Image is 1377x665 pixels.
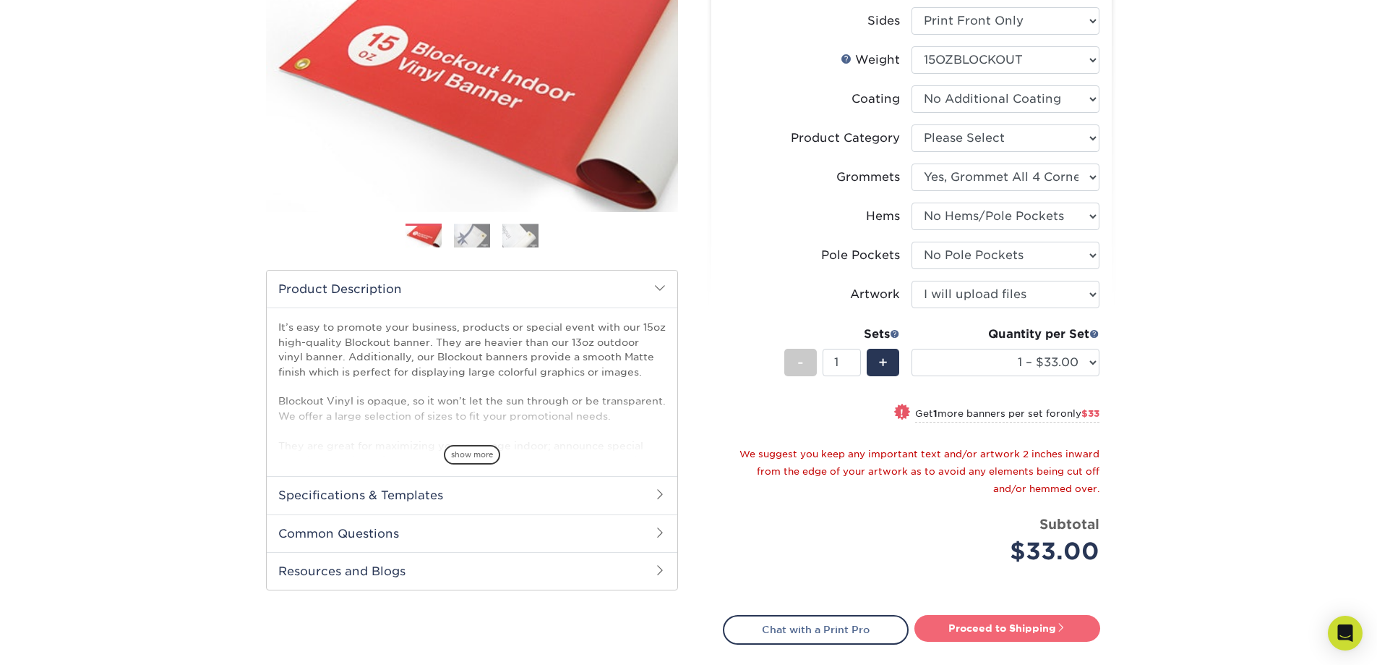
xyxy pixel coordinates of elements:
[444,445,500,465] span: show more
[915,408,1099,423] small: Get more banners per set for
[900,405,904,420] span: !
[784,326,900,343] div: Sets
[933,408,938,419] strong: 1
[791,130,900,147] div: Product Category
[267,514,677,552] h2: Common Questions
[850,286,900,303] div: Artwork
[867,12,900,30] div: Sides
[739,449,1099,494] small: We suggest you keep any important text and/or artwork 2 inches inward from the edge of your artwo...
[267,552,677,590] h2: Resources and Blogs
[1081,408,1099,419] span: $33
[267,271,677,308] h2: Product Description
[502,224,539,247] img: Banners 03
[836,169,900,186] div: Grommets
[911,326,1099,343] div: Quantity per Set
[922,534,1099,569] div: $33.00
[1039,516,1099,532] strong: Subtotal
[406,224,442,250] img: Banners 01
[267,476,677,514] h2: Specifications & Templates
[821,247,900,264] div: Pole Pockets
[914,615,1100,641] a: Proceed to Shipping
[1060,408,1099,419] span: only
[723,615,909,644] a: Chat with a Print Pro
[1328,616,1363,651] div: Open Intercom Messenger
[841,51,900,69] div: Weight
[797,352,804,373] span: -
[866,208,900,225] div: Hems
[878,352,888,373] span: +
[4,621,123,660] iframe: Google Customer Reviews
[454,224,490,247] img: Banners 02
[851,90,900,108] div: Coating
